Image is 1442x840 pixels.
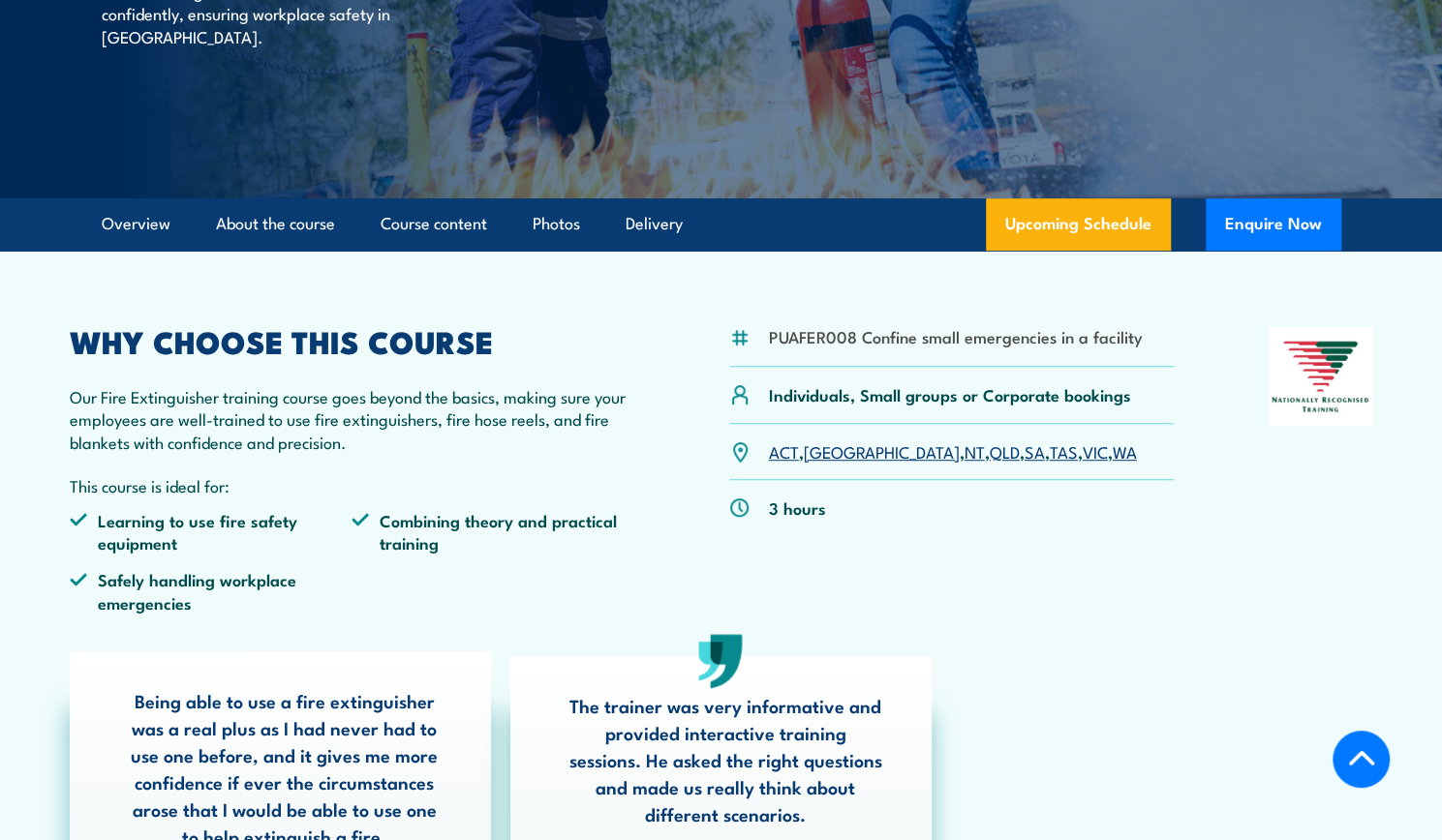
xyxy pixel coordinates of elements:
[1113,439,1137,463] a: WA
[769,325,1143,347] li: PUAFER008 Confine small emergencies in a facility
[769,383,1131,405] p: Individuals, Small groups or Corporate bookings
[70,385,635,453] p: Our Fire Extinguisher training course goes beyond the basics, making sure your employees are well...
[533,198,580,250] a: Photos
[626,198,683,250] a: Delivery
[70,509,353,555] li: Learning to use fire safety equipment
[216,198,335,250] a: About the course
[1083,439,1108,463] a: VIC
[986,198,1171,251] a: Upcoming Schedule
[70,474,635,496] p: This course is ideal for:
[1206,198,1341,251] button: Enquire Now
[568,692,883,827] p: The trainer was very informative and provided interactive training sessions. He asked the right q...
[769,439,799,463] a: ACT
[352,509,634,555] li: Combining theory and practical training
[769,496,826,519] p: 3 hours
[1269,327,1373,426] img: Nationally Recognised Training logo.
[1050,439,1078,463] a: TAS
[381,198,487,250] a: Course content
[102,198,170,250] a: Overview
[70,327,635,354] h2: WHY CHOOSE THIS COURSE
[804,439,960,463] a: [GEOGRAPHIC_DATA]
[1025,439,1045,463] a: SA
[70,568,353,614] li: Safely handling workplace emergencies
[965,439,985,463] a: NT
[769,440,1137,463] p: , , , , , , ,
[990,439,1020,463] a: QLD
